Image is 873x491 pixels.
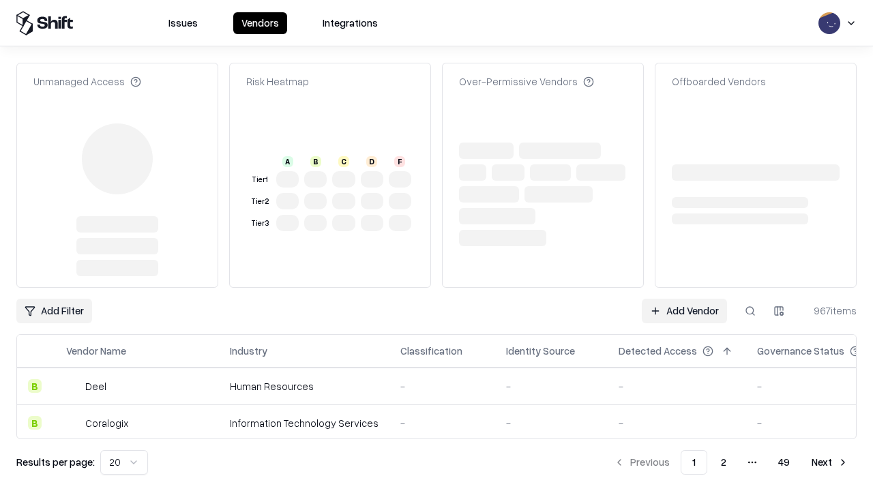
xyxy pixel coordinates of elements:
button: 1 [681,450,707,475]
img: Deel [66,379,80,393]
div: D [366,156,377,167]
div: - [400,379,484,393]
div: C [338,156,349,167]
div: Unmanaged Access [33,74,141,89]
img: Coralogix [66,416,80,430]
a: Add Vendor [642,299,727,323]
div: - [619,416,735,430]
div: 967 items [802,303,857,318]
button: 2 [710,450,737,475]
div: Governance Status [757,344,844,358]
div: B [28,379,42,393]
button: Vendors [233,12,287,34]
button: Integrations [314,12,386,34]
div: - [506,379,597,393]
div: Classification [400,344,462,358]
div: - [400,416,484,430]
div: - [506,416,597,430]
div: Vendor Name [66,344,126,358]
div: - [619,379,735,393]
div: Risk Heatmap [246,74,309,89]
div: A [282,156,293,167]
div: Over-Permissive Vendors [459,74,594,89]
div: Human Resources [230,379,379,393]
div: Detected Access [619,344,697,358]
button: 49 [767,450,801,475]
div: Tier 3 [249,218,271,229]
p: Results per page: [16,455,95,469]
div: Tier 1 [249,174,271,185]
div: Industry [230,344,267,358]
button: Next [803,450,857,475]
div: Deel [85,379,106,393]
div: Information Technology Services [230,416,379,430]
div: Identity Source [506,344,575,358]
div: F [394,156,405,167]
div: B [28,416,42,430]
nav: pagination [606,450,857,475]
button: Issues [160,12,206,34]
div: Offboarded Vendors [672,74,766,89]
div: Coralogix [85,416,128,430]
div: Tier 2 [249,196,271,207]
div: B [310,156,321,167]
button: Add Filter [16,299,92,323]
